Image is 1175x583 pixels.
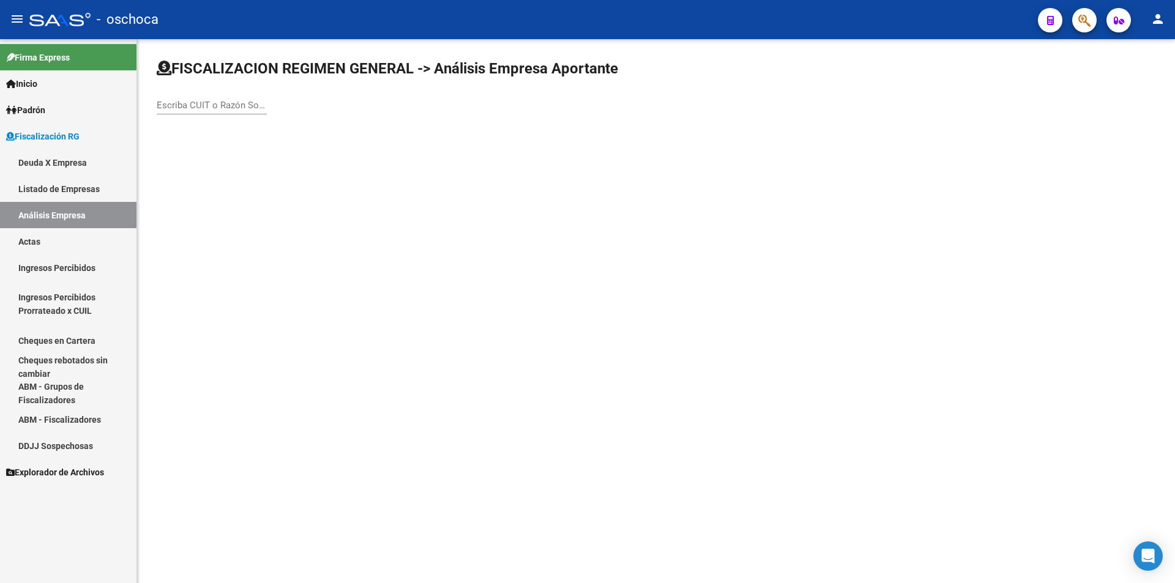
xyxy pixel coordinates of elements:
[6,130,80,143] span: Fiscalización RG
[6,103,45,117] span: Padrón
[1133,541,1163,571] div: Open Intercom Messenger
[97,6,159,33] span: - oschoca
[10,12,24,26] mat-icon: menu
[157,59,618,78] h1: FISCALIZACION REGIMEN GENERAL -> Análisis Empresa Aportante
[6,466,104,479] span: Explorador de Archivos
[6,51,70,64] span: Firma Express
[6,77,37,91] span: Inicio
[1151,12,1165,26] mat-icon: person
